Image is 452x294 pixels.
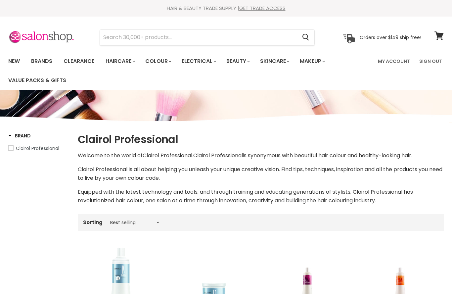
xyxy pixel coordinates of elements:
button: Search [297,30,314,45]
a: Skincare [255,54,294,68]
span: . [192,152,193,159]
a: Colour [140,54,175,68]
h3: Brand [8,132,31,139]
a: GET TRADE ACCESS [239,5,286,12]
a: Brands [26,54,57,68]
a: Electrical [177,54,220,68]
span: Welcome to the world of [78,152,143,159]
label: Sorting [83,220,103,225]
a: Makeup [295,54,329,68]
p: Equipped with the latest technology and tools, and through training and educating generations of ... [78,188,444,205]
a: Haircare [101,54,139,68]
a: Clairol Professional [8,145,69,152]
form: Product [100,29,315,45]
input: Search [100,30,297,45]
a: New [3,54,25,68]
span: is synonymous with beautiful hair colour and healthy-looking hair. [243,152,412,159]
a: Clearance [59,54,99,68]
a: My Account [374,54,414,68]
a: Value Packs & Gifts [3,73,71,87]
p: Clairol Professional is all about helping you unleash your unique creative vision. Find tips, tec... [78,165,444,182]
span: Clairol Professional [16,145,59,152]
ul: Main menu [3,52,374,90]
h1: Clairol Professional [78,132,444,146]
a: Beauty [221,54,254,68]
p: Orders over $149 ship free! [360,34,421,40]
p: Clairol Professional Clairol Professional [78,151,444,160]
a: Sign Out [415,54,446,68]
